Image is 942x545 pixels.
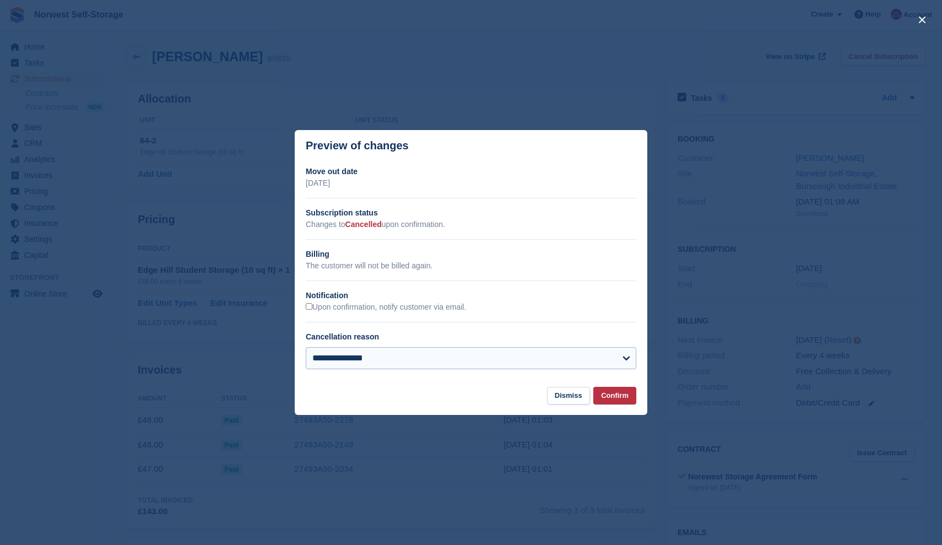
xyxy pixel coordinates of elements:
label: Cancellation reason [306,332,379,341]
h2: Subscription status [306,207,636,219]
button: close [913,11,931,29]
h2: Billing [306,249,636,260]
h2: Notification [306,290,636,301]
p: Changes to upon confirmation. [306,219,636,230]
button: Dismiss [547,387,590,405]
label: Upon confirmation, notify customer via email. [306,303,466,312]
p: [DATE] [306,177,636,189]
span: Cancelled [345,220,382,229]
input: Upon confirmation, notify customer via email. [306,303,312,310]
button: Confirm [593,387,636,405]
p: Preview of changes [306,139,409,152]
p: The customer will not be billed again. [306,260,636,272]
h2: Move out date [306,166,636,177]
